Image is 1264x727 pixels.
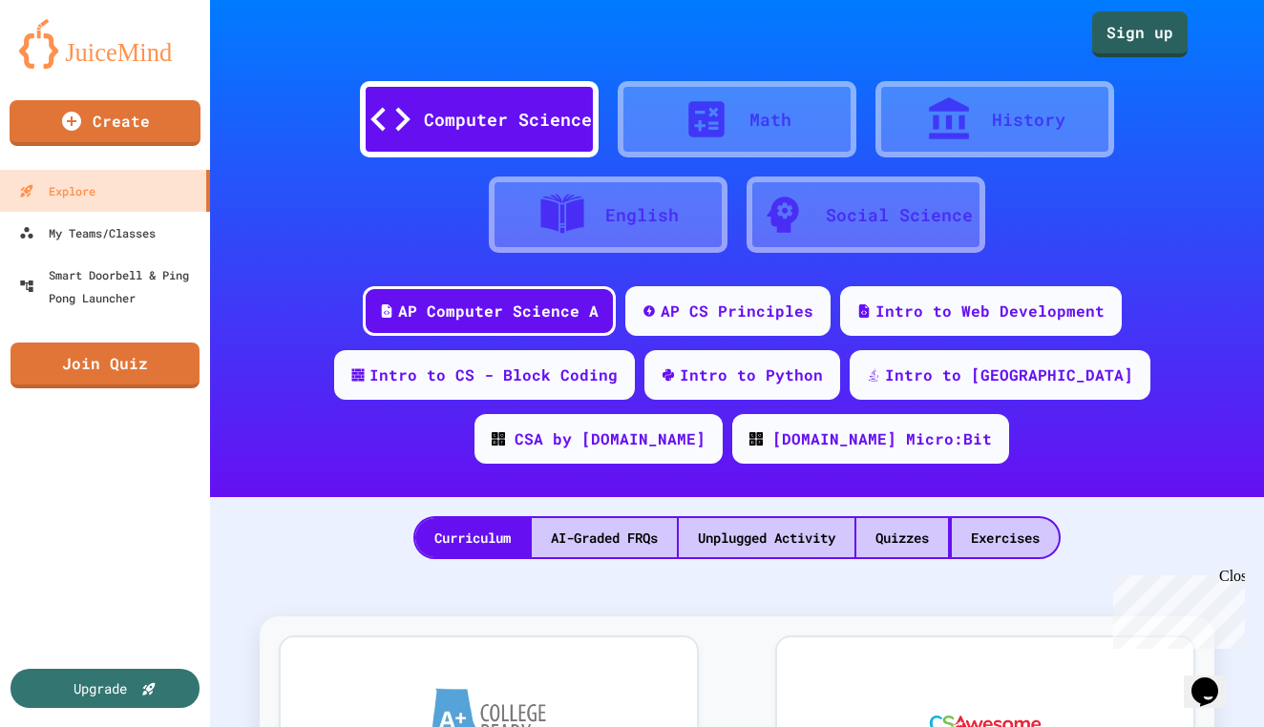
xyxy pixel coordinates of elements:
[680,363,823,386] div: Intro to Python
[749,432,763,446] img: CODE_logo_RGB.png
[992,107,1065,133] div: History
[19,263,202,309] div: Smart Doorbell & Ping Pong Launcher
[19,19,191,69] img: logo-orange.svg
[875,300,1105,322] div: Intro to Web Development
[1184,651,1245,708] iframe: chat widget
[19,179,95,202] div: Explore
[11,343,200,388] a: Join Quiz
[772,427,992,450] div: [DOMAIN_NAME] Micro:Bit
[605,202,679,228] div: English
[74,678,127,698] div: Upgrade
[8,8,132,121] div: Chat with us now!Close
[749,107,791,133] div: Math
[424,107,592,133] div: Computer Science
[885,363,1133,386] div: Intro to [GEOGRAPHIC_DATA]
[532,518,677,557] div: AI-Graded FRQs
[826,202,973,228] div: Social Science
[856,518,948,557] div: Quizzes
[19,221,156,244] div: My Teams/Classes
[679,518,854,557] div: Unplugged Activity
[1092,11,1188,57] a: Sign up
[661,300,813,322] div: AP CS Principles
[398,300,599,322] div: AP Computer Science A
[10,100,200,146] a: Create
[515,427,706,450] div: CSA by [DOMAIN_NAME]
[369,363,618,386] div: Intro to CS - Block Coding
[415,518,530,557] div: Curriculum
[492,432,505,446] img: CODE_logo_RGB.png
[952,518,1059,557] div: Exercises
[1106,568,1245,649] iframe: chat widget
